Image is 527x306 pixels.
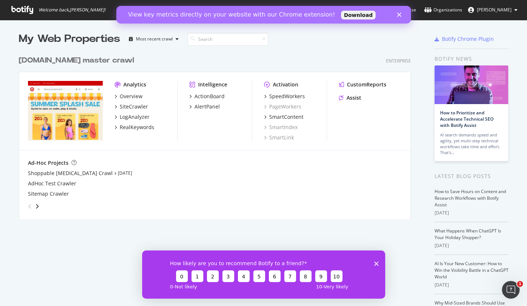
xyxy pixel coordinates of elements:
a: [DATE] [118,170,132,176]
div: [DOMAIN_NAME] master crawl [19,55,134,66]
div: [DATE] [435,282,509,288]
a: PageWorkers [264,103,301,110]
div: grid [19,46,417,219]
div: Assist [347,94,361,102]
a: Shoppable [MEDICAL_DATA] Crawl [28,170,113,177]
div: Activation [273,81,298,88]
div: angle-right [35,203,40,210]
div: angle-left [25,200,35,212]
div: [DATE] [435,210,509,216]
div: My Web Properties [19,32,120,46]
a: CustomReports [339,81,386,88]
div: SiteCrawler [120,103,148,110]
a: ActionBoard [189,93,225,100]
a: SiteCrawler [115,103,148,110]
input: Search [187,33,268,46]
div: SpeedWorkers [269,93,305,100]
div: Botify Chrome Plugin [442,35,494,43]
a: LogAnalyzer [115,113,150,121]
div: SmartContent [269,113,303,121]
div: Botify news [435,55,509,63]
div: ActionBoard [194,93,225,100]
div: Enterprise [386,58,411,64]
div: RealKeywords [120,124,154,131]
a: Assist [339,94,361,102]
a: SmartLink [264,134,294,141]
div: Intelligence [198,81,227,88]
div: AI search demands speed and agility, yet multi-step technical workflows take time and effort. Tha... [440,132,503,156]
a: What Happens When ChatGPT Is Your Holiday Shopper? [435,228,501,241]
a: SmartIndex [264,124,298,131]
iframe: Intercom live chat banner [116,6,411,24]
span: Bob Cahill [477,7,512,13]
a: SmartContent [264,113,303,121]
div: AlertPanel [194,103,220,110]
a: AdHoc Test Crawler [28,180,76,187]
img: How to Prioritize and Accelerate Technical SEO with Botify Assist [435,65,508,104]
a: SpeedWorkers [264,93,305,100]
div: Analytics [123,81,146,88]
button: Most recent crawl [126,33,182,45]
iframe: Intercom live chat [502,281,520,299]
div: [DATE] [435,242,509,249]
a: Sitemap Crawler [28,190,69,198]
iframe: Survey from Botify [142,250,385,299]
div: CustomReports [347,81,386,88]
a: Overview [115,93,143,100]
div: Most recent crawl [136,37,173,41]
a: AlertPanel [189,103,220,110]
a: AI Is Your New Customer: How to Win the Visibility Battle in a ChatGPT World [435,260,509,280]
a: How to Prioritize and Accelerate Technical SEO with Botify Assist [440,110,493,128]
a: RealKeywords [115,124,154,131]
div: Overview [120,93,143,100]
span: Welcome back, [PERSON_NAME] ! [39,7,105,13]
img: www.target.com [28,81,103,140]
span: 1 [517,281,523,287]
a: [DOMAIN_NAME] master crawl [19,55,137,66]
div: Organizations [424,6,462,14]
button: [PERSON_NAME] [462,4,523,16]
div: Latest Blog Posts [435,172,509,180]
div: LogAnalyzer [120,113,150,121]
div: Close [281,7,288,11]
div: Ad-Hoc Projects [28,159,68,167]
a: Botify Chrome Plugin [435,35,494,43]
a: How to Save Hours on Content and Research Workflows with Botify Assist [435,188,506,208]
